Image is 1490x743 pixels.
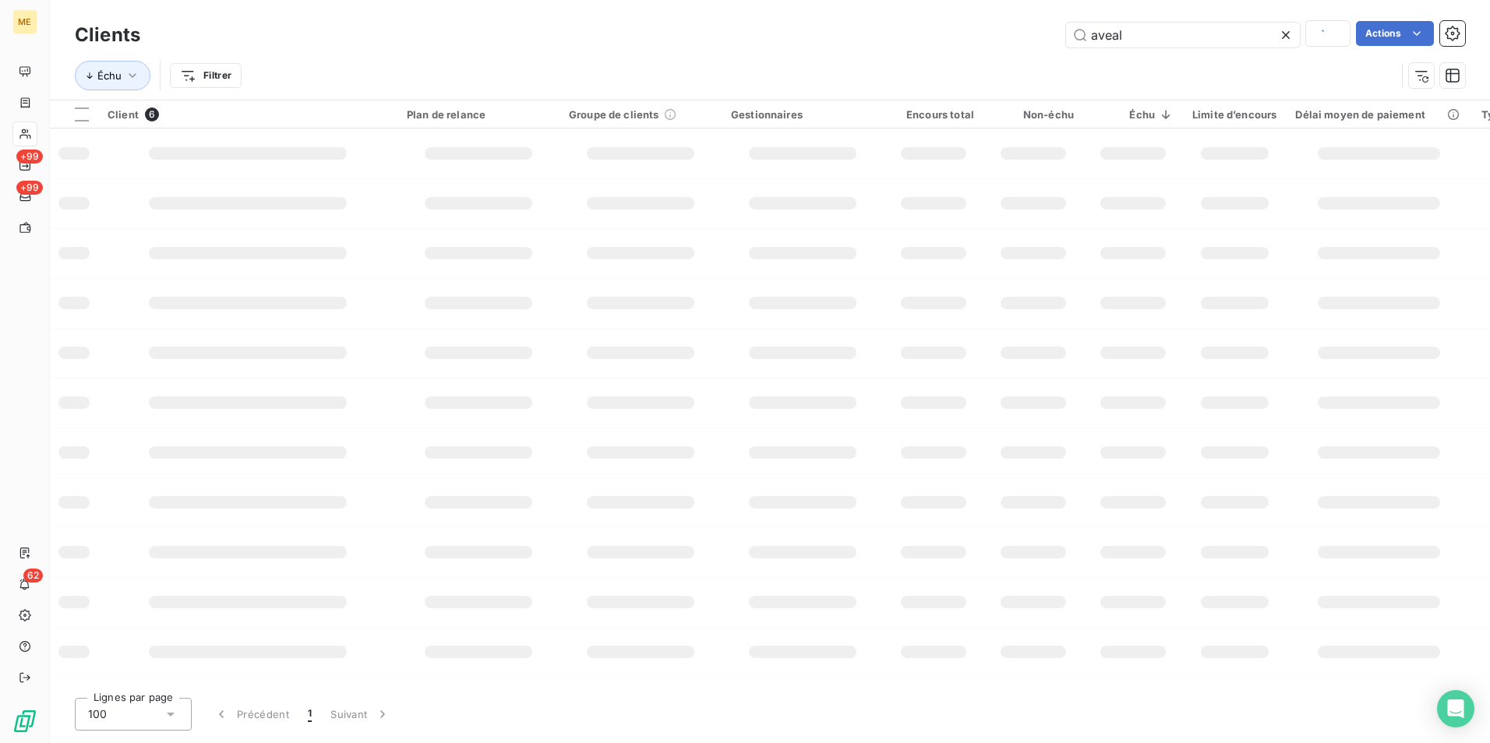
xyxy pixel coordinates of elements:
[16,150,43,164] span: +99
[321,698,400,731] button: Suivant
[108,108,139,121] span: Client
[145,107,159,121] span: 6
[993,108,1074,121] div: Non-échu
[1192,108,1276,121] div: Limite d’encours
[1093,108,1174,121] div: Échu
[23,569,43,583] span: 62
[1437,690,1474,727] div: Open Intercom Messenger
[16,181,43,195] span: +99
[731,108,874,121] div: Gestionnaires
[170,63,242,88] button: Filtrer
[12,153,37,178] a: +99
[75,61,150,90] button: Échu
[12,709,37,734] img: Logo LeanPay
[407,108,550,121] div: Plan de relance
[308,706,312,722] span: 1
[569,108,659,121] span: Groupe de clients
[97,69,122,82] span: Échu
[1066,23,1300,48] input: Rechercher
[75,21,140,49] h3: Clients
[893,108,974,121] div: Encours total
[12,9,37,34] div: ME
[1356,21,1434,46] button: Actions
[204,698,298,731] button: Précédent
[1295,108,1462,121] div: Délai moyen de paiement
[298,698,321,731] button: 1
[12,184,37,209] a: +99
[88,706,107,722] span: 100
